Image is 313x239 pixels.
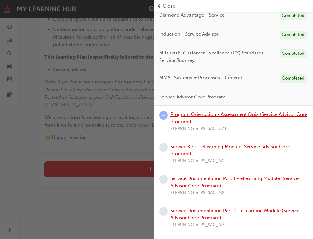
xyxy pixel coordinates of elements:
span: learningRecordVerb_NONE-icon [159,207,168,216]
span: PS_SAC_M3 [201,221,225,229]
span: Diamond Advantage - Service [159,11,225,19]
span: MMAL Systems & Processes - General [159,74,242,82]
span: ELEARNING [170,221,194,229]
span: learningRecordVerb_ATTEMPT-icon [159,111,168,119]
span: Mitsubishi Customer Excellence (CX) Standards - Service Journey [159,49,275,64]
a: Service Documentation Part 1 - eLearning Module (Service Advisor Core Program) [170,176,299,189]
span: prev-icon [157,3,161,10]
span: ELEARNING [170,157,194,165]
div: Completed [280,74,307,83]
span: PS_SAC_M1 [201,157,224,165]
div: Completed [280,11,307,20]
a: Service Documentation Part 2 - eLearning Module (Service Advisor Core Program) [170,208,299,221]
span: Close [163,3,175,10]
button: prev-iconClose [157,3,310,10]
span: learningRecordVerb_NONE-icon [159,143,168,152]
span: Service Advisor Core Program [159,93,226,101]
span: ELEARNING [170,125,194,133]
span: Induction - Service Advisor [159,31,219,38]
div: Completed [280,49,307,58]
span: learningRecordVerb_NONE-icon [159,175,168,184]
span: PS_SAC_M2 [201,189,225,197]
span: PS_SAC_QZ1 [201,125,227,133]
a: Program Orientation - Assessment Quiz (Service Advisor Core Program) [170,112,307,125]
a: Service KPIs - eLearning Module (Service Advisor Core Program) [170,144,290,157]
span: ELEARNING [170,189,194,197]
div: Completed [280,31,307,39]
